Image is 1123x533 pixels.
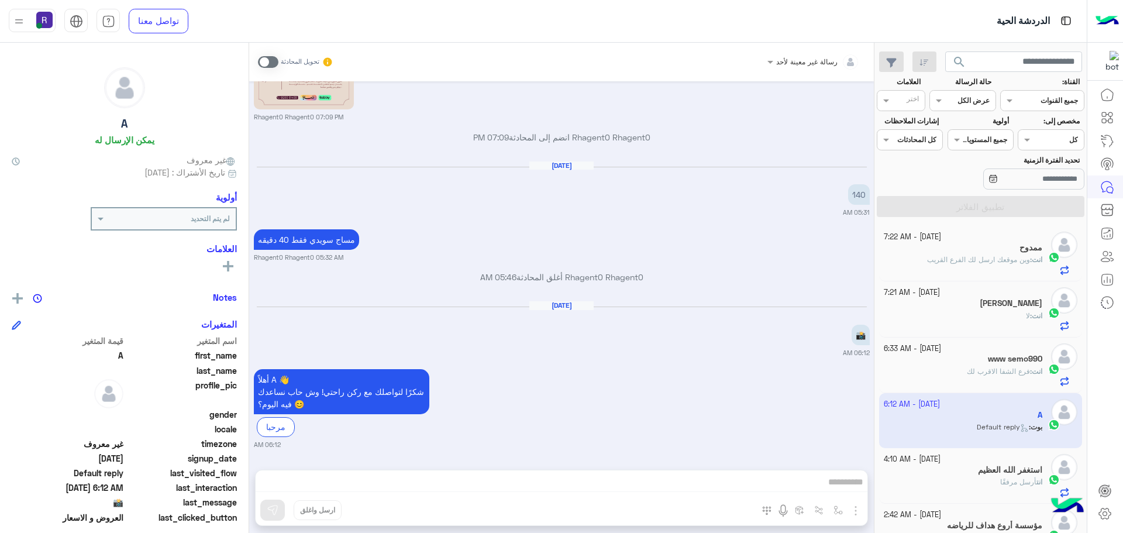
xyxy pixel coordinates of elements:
[126,452,237,465] span: signup_date
[1098,51,1119,72] img: 322853014244696
[949,155,1080,166] label: تحديد الفترة الزمنية
[1059,13,1073,28] img: tab
[848,184,870,205] p: 1/10/2025, 5:31 AM
[1030,367,1042,376] b: :
[1051,454,1077,480] img: defaultAdmin.png
[1019,243,1042,253] h5: ممدوح
[1051,343,1077,370] img: defaultAdmin.png
[884,287,940,298] small: [DATE] - 7:21 AM
[36,12,53,28] img: userImage
[257,417,295,436] div: مرحبا
[126,349,237,362] span: first_name
[1032,367,1042,376] span: انت
[126,379,237,406] span: profile_pic
[129,9,188,33] a: تواصل معنا
[945,51,974,77] button: search
[126,467,237,479] span: last_visited_flow
[473,132,509,142] span: 07:09 PM
[126,482,237,494] span: last_interaction
[126,438,237,450] span: timezone
[254,112,343,122] small: Rhagent0 Rhagent0 07:09 PM
[12,496,123,508] span: 📸
[907,94,921,107] div: اختر
[967,367,1030,376] span: فرع الشفا الاقرب لك
[776,57,838,66] span: رسالة غير معينة لأحد
[294,500,342,520] button: ارسل واغلق
[1030,311,1042,320] b: :
[997,13,1050,29] p: الدردشة الحية
[1032,255,1042,264] span: انت
[281,57,319,67] small: تحويل المحادثة
[1002,77,1080,87] label: القناة:
[529,301,594,310] h6: [DATE]
[884,232,941,243] small: [DATE] - 7:22 AM
[1051,232,1077,258] img: defaultAdmin.png
[12,243,237,254] h6: العلامات
[884,510,941,521] small: [DATE] - 2:42 AM
[12,293,23,304] img: add
[12,482,123,494] span: 2025-10-07T03:12:17.023Z
[216,192,237,202] h6: أولوية
[97,9,120,33] a: tab
[12,408,123,421] span: null
[947,521,1042,531] h5: مؤسسة أروع هداف للرياضه
[877,196,1084,217] button: تطبيق الفلاتر
[126,335,237,347] span: اسم المتغير
[1048,252,1060,263] img: WhatsApp
[12,423,123,435] span: null
[254,131,870,143] p: Rhagent0 Rhagent0 انضم إلى المحادثة
[95,135,154,145] h6: يمكن الإرسال له
[1032,311,1042,320] span: انت
[988,354,1042,364] h5: www semo990
[254,271,870,283] p: Rhagent0 Rhagent0 أغلق المحادثة
[12,14,26,29] img: profile
[126,496,237,508] span: last_message
[121,117,128,130] h5: A
[878,77,921,87] label: العلامات
[12,335,123,347] span: قيمة المتغير
[878,116,938,126] label: إشارات الملاحظات
[126,423,237,435] span: locale
[529,161,594,170] h6: [DATE]
[980,298,1042,308] h5: ابو فرح
[1026,311,1030,320] span: لا
[949,116,1009,126] label: أولوية
[12,438,123,450] span: غير معروف
[1048,363,1060,375] img: WhatsApp
[254,229,359,250] p: 1/10/2025, 5:32 AM
[884,454,941,465] small: [DATE] - 4:10 AM
[1036,477,1042,486] span: انت
[191,214,230,223] b: لم يتم التحديد
[126,364,237,377] span: last_name
[201,319,237,329] h6: المتغيرات
[12,511,123,524] span: العروض و الاسعار
[1096,9,1119,33] img: Logo
[12,349,123,362] span: A
[126,408,237,421] span: gender
[187,154,237,166] span: غير معروف
[12,452,123,465] span: 2025-09-30T16:05:47.061Z
[213,292,237,302] h6: Notes
[94,379,123,408] img: defaultAdmin.png
[884,343,941,355] small: [DATE] - 6:33 AM
[1000,477,1036,486] span: أرسل مرفقًا
[33,294,42,303] img: notes
[126,511,237,524] span: last_clicked_button
[1048,307,1060,319] img: WhatsApp
[952,55,966,69] span: search
[105,68,144,108] img: defaultAdmin.png
[1019,116,1080,126] label: مخصص إلى:
[254,440,281,449] small: 06:12 AM
[852,325,870,345] p: 7/10/2025, 6:12 AM
[927,255,1030,264] span: وين موقعك ارسل لك الفرع القريب
[1048,474,1060,486] img: WhatsApp
[480,272,516,282] span: 05:46 AM
[843,208,870,217] small: 05:31 AM
[1051,287,1077,314] img: defaultAdmin.png
[978,465,1042,475] h5: استغفر الله العظيم
[1030,255,1042,264] b: :
[70,15,83,28] img: tab
[254,253,343,262] small: Rhagent0 Rhagent0 05:32 AM
[254,369,429,414] p: 7/10/2025, 6:12 AM
[102,15,115,28] img: tab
